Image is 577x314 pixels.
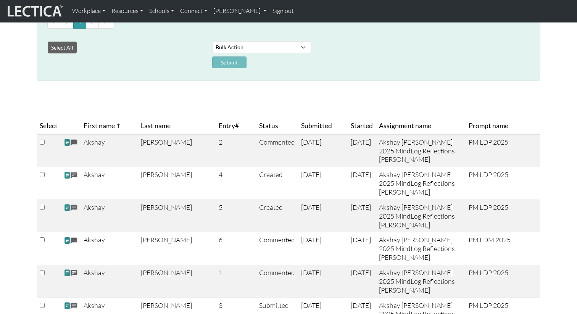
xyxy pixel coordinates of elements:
[256,232,298,265] td: Commented
[64,302,71,310] span: view
[71,204,77,213] span: comments
[64,171,71,179] span: view
[81,167,138,200] td: Akshay
[210,3,269,19] a: [PERSON_NAME]
[466,134,540,167] td: PM LDP 2025
[71,171,77,180] span: comments
[81,200,138,232] td: Akshay
[301,121,332,131] span: Submitted
[216,232,256,265] td: 6
[348,232,376,265] td: [DATE]
[376,265,466,298] td: Akshay [PERSON_NAME] 2025 MindLog Reflections [PERSON_NAME]
[146,3,177,19] a: Schools
[108,3,146,19] a: Resources
[138,134,216,167] td: [PERSON_NAME]
[376,200,466,232] td: Akshay [PERSON_NAME] 2025 MindLog Reflections [PERSON_NAME]
[348,134,376,167] td: [DATE]
[71,302,77,311] span: comments
[138,118,216,135] th: Last name
[71,138,77,147] span: comments
[177,3,210,19] a: Connect
[138,265,216,298] td: [PERSON_NAME]
[216,134,256,167] td: 2
[376,232,466,265] td: Akshay [PERSON_NAME] 2025 MindLog Reflections [PERSON_NAME]
[466,265,540,298] td: PM LDP 2025
[466,232,540,265] td: PM LDM 2025
[64,138,71,147] span: view
[71,237,77,245] span: comments
[256,200,298,232] td: Created
[298,232,348,265] td: [DATE]
[69,3,108,19] a: Workplace
[64,269,71,277] span: view
[298,167,348,200] td: [DATE]
[348,265,376,298] td: [DATE]
[138,167,216,200] td: [PERSON_NAME]
[298,134,348,167] td: [DATE]
[298,265,348,298] td: [DATE]
[81,265,138,298] td: Akshay
[379,121,431,131] span: Assignment name
[71,269,77,278] span: comments
[37,118,61,135] th: Select
[348,118,376,135] th: Started
[259,121,278,131] span: Status
[256,167,298,200] td: Created
[219,121,253,131] span: Entry#
[256,134,298,167] td: Commented
[256,265,298,298] td: Commented
[216,200,256,232] td: 5
[64,204,71,212] span: view
[64,237,71,245] span: view
[48,42,77,53] button: Select All
[348,167,376,200] td: [DATE]
[6,4,63,18] img: lecticalive
[84,121,121,131] span: First name
[469,121,508,131] span: Prompt name
[466,167,540,200] td: PM LDP 2025
[81,134,138,167] td: Akshay
[376,134,466,167] td: Akshay [PERSON_NAME] 2025 MindLog Reflections [PERSON_NAME]
[298,200,348,232] td: [DATE]
[138,232,216,265] td: [PERSON_NAME]
[348,200,376,232] td: [DATE]
[466,200,540,232] td: PM LDP 2025
[269,3,297,19] a: Sign out
[138,200,216,232] td: [PERSON_NAME]
[376,167,466,200] td: Akshay [PERSON_NAME] 2025 MindLog Reflections [PERSON_NAME]
[216,167,256,200] td: 4
[81,232,138,265] td: Akshay
[216,265,256,298] td: 1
